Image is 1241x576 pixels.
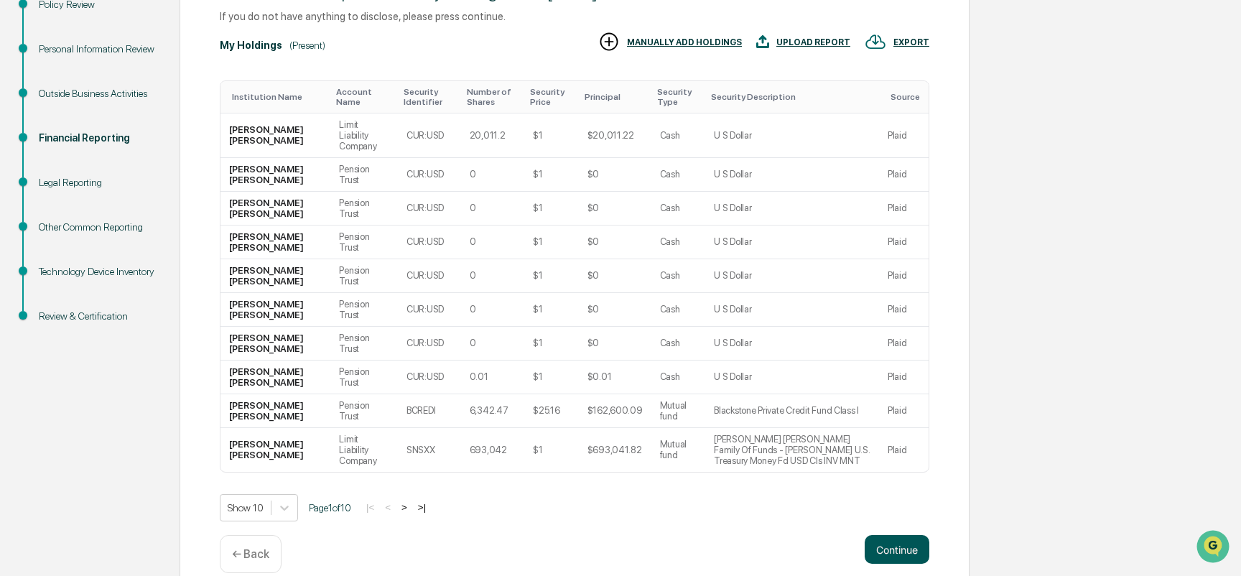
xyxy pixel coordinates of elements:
[289,40,325,51] div: (Present)
[705,361,879,394] td: U S Dollar
[101,243,174,254] a: Powered byPylon
[579,259,651,293] td: $0
[244,114,261,131] button: Start new chat
[705,226,879,259] td: U S Dollar
[362,501,378,514] button: |<
[530,87,572,107] div: Toggle SortBy
[879,259,929,293] td: Plaid
[461,428,525,472] td: 693,042
[39,309,157,324] div: Review & Certification
[29,181,93,195] span: Preclearance
[579,113,651,158] td: $20,011.22
[651,226,705,259] td: Cash
[381,501,395,514] button: <
[220,158,330,192] td: [PERSON_NAME] [PERSON_NAME]
[524,394,578,428] td: $25.16
[579,361,651,394] td: $0.01
[118,181,178,195] span: Attestations
[879,361,929,394] td: Plaid
[461,293,525,327] td: 0
[330,428,398,472] td: Limit Liability Company
[651,192,705,226] td: Cash
[461,113,525,158] td: 20,011.2
[705,113,879,158] td: U S Dollar
[651,327,705,361] td: Cash
[398,226,461,259] td: CUR:USD
[104,182,116,194] div: 🗄️
[220,394,330,428] td: [PERSON_NAME] [PERSON_NAME]
[330,361,398,394] td: Pension Trust
[39,264,157,279] div: Technology Device Inventory
[398,192,461,226] td: CUR:USD
[705,158,879,192] td: U S Dollar
[879,327,929,361] td: Plaid
[330,158,398,192] td: Pension Trust
[98,175,184,201] a: 🗄️Attestations
[330,192,398,226] td: Pension Trust
[705,293,879,327] td: U S Dollar
[651,259,705,293] td: Cash
[330,226,398,259] td: Pension Trust
[598,31,620,52] img: MANUALLY ADD HOLDINGS
[220,428,330,472] td: [PERSON_NAME] [PERSON_NAME]
[756,31,769,52] img: UPLOAD REPORT
[9,175,98,201] a: 🖐️Preclearance
[461,361,525,394] td: 0.01
[398,113,461,158] td: CUR:USD
[579,327,651,361] td: $0
[330,327,398,361] td: Pension Trust
[414,501,430,514] button: >|
[330,113,398,158] td: Limit Liability Company
[461,226,525,259] td: 0
[398,293,461,327] td: CUR:USD
[865,31,886,52] img: EXPORT
[524,113,578,158] td: $1
[398,394,461,428] td: BCREDI
[579,394,651,428] td: $162,600.09
[14,110,40,136] img: 1746055101610-c473b297-6a78-478c-a979-82029cc54cd1
[461,192,525,226] td: 0
[893,37,929,47] div: EXPORT
[330,394,398,428] td: Pension Trust
[651,113,705,158] td: Cash
[467,87,519,107] div: Toggle SortBy
[879,293,929,327] td: Plaid
[39,131,157,146] div: Financial Reporting
[220,327,330,361] td: [PERSON_NAME] [PERSON_NAME]
[711,92,873,102] div: Toggle SortBy
[865,535,929,564] button: Continue
[309,502,351,514] span: Page 1 of 10
[651,293,705,327] td: Cash
[14,182,26,194] div: 🖐️
[39,175,157,190] div: Legal Reporting
[524,192,578,226] td: $1
[705,394,879,428] td: Blackstone Private Credit Fund Class I
[220,192,330,226] td: [PERSON_NAME] [PERSON_NAME]
[398,327,461,361] td: CUR:USD
[705,192,879,226] td: U S Dollar
[49,110,236,124] div: Start new chat
[14,210,26,221] div: 🔎
[39,42,157,57] div: Personal Information Review
[524,259,578,293] td: $1
[398,158,461,192] td: CUR:USD
[461,158,525,192] td: 0
[657,87,699,107] div: Toggle SortBy
[705,259,879,293] td: U S Dollar
[705,327,879,361] td: U S Dollar
[705,428,879,472] td: [PERSON_NAME] [PERSON_NAME] Family Of Funds - [PERSON_NAME] U.S. Treasury Money Fd USD Cls INV MNT
[585,92,646,102] div: Toggle SortBy
[651,361,705,394] td: Cash
[879,226,929,259] td: Plaid
[398,428,461,472] td: SNSXX
[879,192,929,226] td: Plaid
[404,87,455,107] div: Toggle SortBy
[49,124,182,136] div: We're available if you need us!
[651,158,705,192] td: Cash
[14,30,261,53] p: How can we help?
[336,87,392,107] div: Toggle SortBy
[220,259,330,293] td: [PERSON_NAME] [PERSON_NAME]
[143,243,174,254] span: Pylon
[524,158,578,192] td: $1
